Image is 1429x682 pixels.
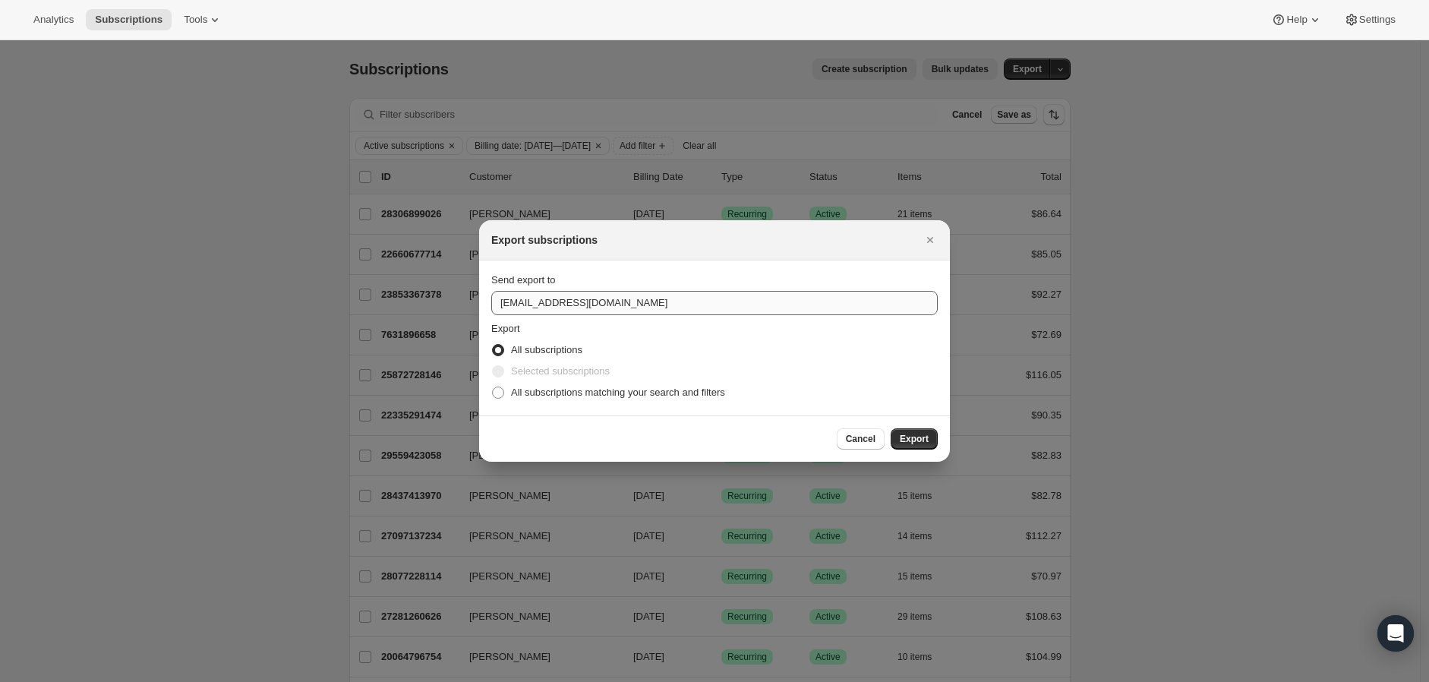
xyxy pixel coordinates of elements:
[920,229,941,251] button: Close
[24,9,83,30] button: Analytics
[491,274,556,286] span: Send export to
[511,387,725,398] span: All subscriptions matching your search and filters
[900,433,929,445] span: Export
[837,428,885,450] button: Cancel
[1335,9,1405,30] button: Settings
[175,9,232,30] button: Tools
[1359,14,1396,26] span: Settings
[1262,9,1331,30] button: Help
[86,9,172,30] button: Subscriptions
[1286,14,1307,26] span: Help
[1377,615,1414,652] div: Open Intercom Messenger
[33,14,74,26] span: Analytics
[511,365,610,377] span: Selected subscriptions
[184,14,207,26] span: Tools
[491,232,598,248] h2: Export subscriptions
[846,433,875,445] span: Cancel
[95,14,162,26] span: Subscriptions
[511,344,582,355] span: All subscriptions
[891,428,938,450] button: Export
[491,323,520,334] span: Export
